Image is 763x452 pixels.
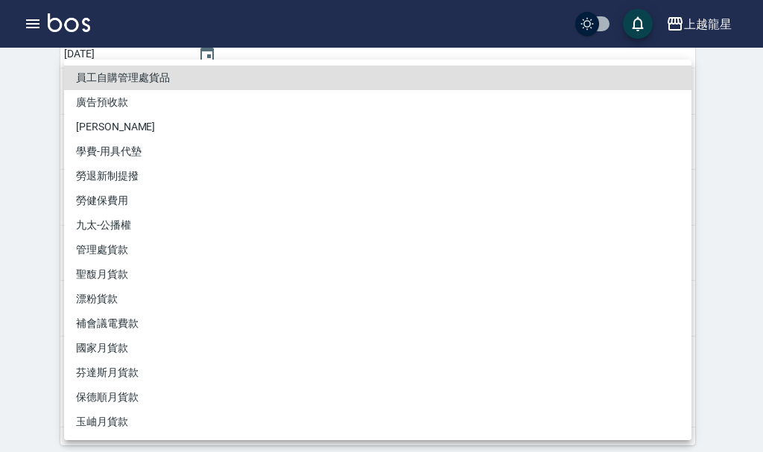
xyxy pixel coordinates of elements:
li: 漂粉貨款 [64,287,691,311]
li: [PERSON_NAME] [64,115,691,139]
li: 勞退新制提撥 [64,164,691,188]
li: 玉岫月貨款 [64,410,691,434]
li: 學費-用具代墊 [64,139,691,164]
li: 管理處貨款 [64,238,691,262]
li: 補會議電費款 [64,311,691,336]
li: 聖馥月貨款 [64,262,691,287]
li: 勞健保費用 [64,188,691,213]
li: 保德順月貨款 [64,385,691,410]
li: 員工自購管理處貨品 [64,66,691,90]
li: 九太-公播權 [64,213,691,238]
li: 廣告預收款 [64,90,691,115]
li: 國家月貨款 [64,336,691,360]
li: 芬達斯月貨款 [64,360,691,385]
